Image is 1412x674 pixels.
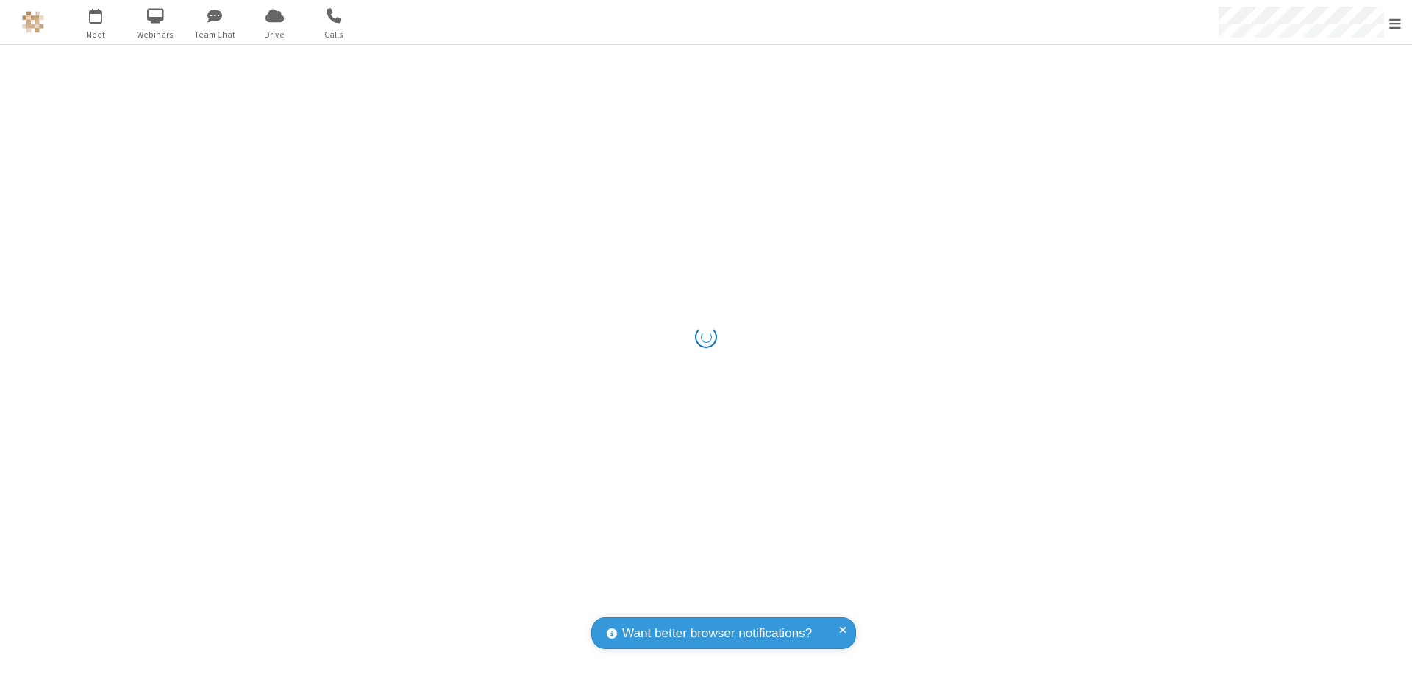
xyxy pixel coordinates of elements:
[188,28,243,41] span: Team Chat
[22,11,44,33] img: QA Selenium DO NOT DELETE OR CHANGE
[247,28,302,41] span: Drive
[128,28,183,41] span: Webinars
[622,624,812,643] span: Want better browser notifications?
[307,28,362,41] span: Calls
[68,28,124,41] span: Meet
